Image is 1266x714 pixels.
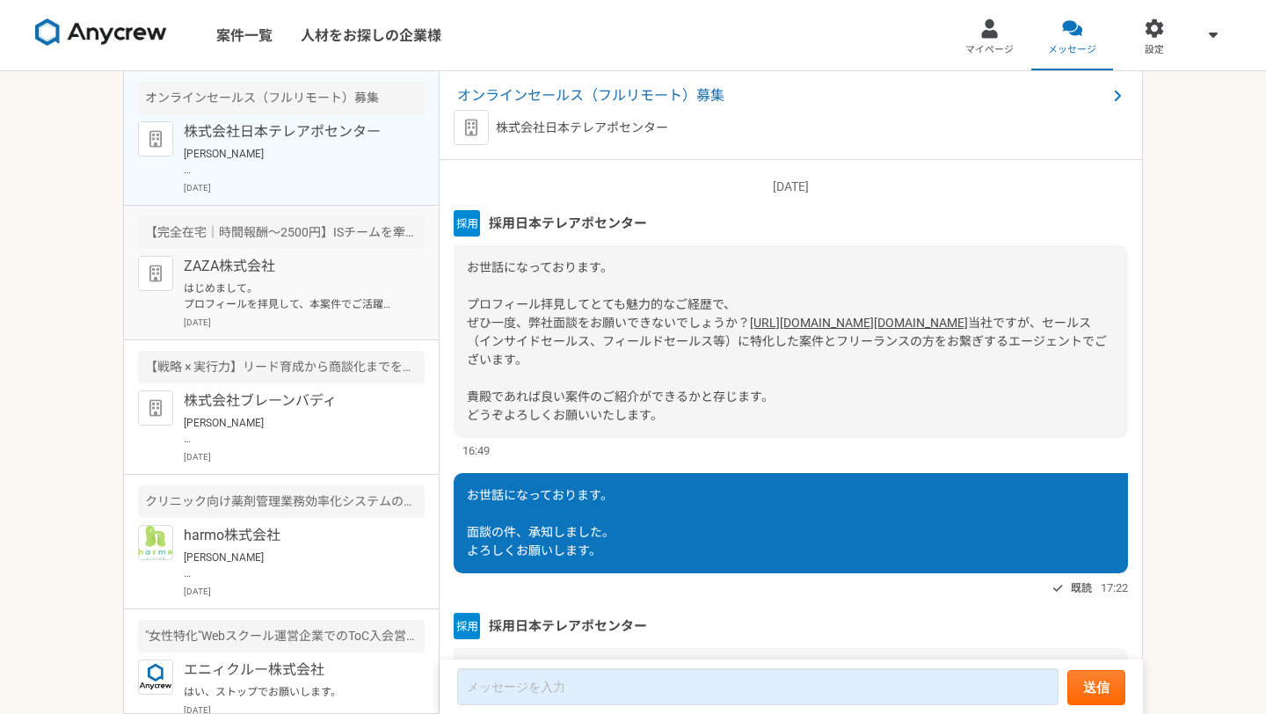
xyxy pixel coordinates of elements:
p: はい、ストップでお願いします。 [184,684,401,700]
span: 当社ですが、セールス（インサイドセールス、フィールドセールス等）に特化した案件とフリーランスの方をお繋ぎするエージェントでございます。 貴殿であれば良い案件のご紹介ができるかと存じます。 どうぞ... [467,316,1107,422]
p: [DATE] [454,178,1128,196]
img: unnamed.png [454,613,480,639]
img: logo_text_blue_01.png [138,659,173,695]
span: 16:49 [462,442,490,459]
div: 【完全在宅｜時間報酬〜2500円】ISチームを牽引するスペシャリスト急募！ [138,216,425,249]
span: お世話になっております。 面談の件、承知しました。 よろしくお願いします。 [467,488,615,557]
img: okusuri_logo.png [138,525,173,560]
p: [DATE] [184,316,425,329]
img: default_org_logo-42cde973f59100197ec2c8e796e4974ac8490bb5b08a0eb061ff975e4574aa76.png [138,390,173,426]
span: お世話になっております。 プロフィール拝見してとても魅力的なご経歴で、 ぜひ一度、弊社面談をお願いできないでしょうか？ [467,260,750,330]
span: マイページ [965,43,1014,57]
img: 8DqYSo04kwAAAAASUVORK5CYII= [35,18,167,47]
a: [URL][DOMAIN_NAME][DOMAIN_NAME] [750,316,968,330]
span: 採用日本テレアポセンター [489,616,647,636]
p: 株式会社ブレーンバディ [184,390,401,412]
p: [DATE] [184,585,425,598]
span: 既読 [1071,578,1092,599]
p: 株式会社日本テレアポセンター [496,119,668,137]
p: [PERSON_NAME] お世話になっております。 ご対応いただきありがとうございます。 どうぞよろしくお願いいたします。 [184,146,401,178]
p: [PERSON_NAME] 突然のメッセージ失礼致します。 株式会社ブレーンバディ採用担当の[PERSON_NAME]と申します。 今回ご経歴を拝見し、お客様のセールス支援業務にお力添えいただけ... [184,415,401,447]
p: [DATE] [184,450,425,463]
span: オンラインセールス（フルリモート）募集 [457,85,1107,106]
p: [PERSON_NAME] harmo株式会社の[PERSON_NAME]と申します。 現在、弊社ではクリニックに営業、もしくはご紹介をいただけるパートナー様を募集中です。 商材は「harmoお... [184,550,401,581]
span: 採用日本テレアポセンター [489,214,647,233]
span: メッセージ [1048,43,1096,57]
button: 送信 [1067,670,1125,705]
img: unnamed.png [454,210,480,237]
p: はじめまして。 プロフィールを拝見して、本案件でご活躍頂けるのではと思いご連絡を差し上げました。 案件ページの内容をご確認頂き、もし条件など合致されるようでしたら是非詳細をご案内できればと思いま... [184,280,401,312]
img: default_org_logo-42cde973f59100197ec2c8e796e4974ac8490bb5b08a0eb061ff975e4574aa76.png [454,110,489,145]
p: 株式会社日本テレアポセンター [184,121,401,142]
div: "女性特化"Webスクール運営企業でのToC入会営業（フルリモート可） [138,620,425,652]
span: 設定 [1145,43,1164,57]
p: harmo株式会社 [184,525,401,546]
span: 17:22 [1101,579,1128,596]
p: ZAZA株式会社 [184,256,401,277]
div: 【戦略 × 実行力】リード育成から商談化までを一気通貫で担うIS [138,351,425,383]
p: [DATE] [184,181,425,194]
div: クリニック向け薬剤管理業務効率化システムの営業 [138,485,425,518]
div: オンラインセールス（フルリモート）募集 [138,82,425,114]
img: default_org_logo-42cde973f59100197ec2c8e796e4974ac8490bb5b08a0eb061ff975e4574aa76.png [138,121,173,157]
img: default_org_logo-42cde973f59100197ec2c8e796e4974ac8490bb5b08a0eb061ff975e4574aa76.png [138,256,173,291]
p: エニィクルー株式会社 [184,659,401,681]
